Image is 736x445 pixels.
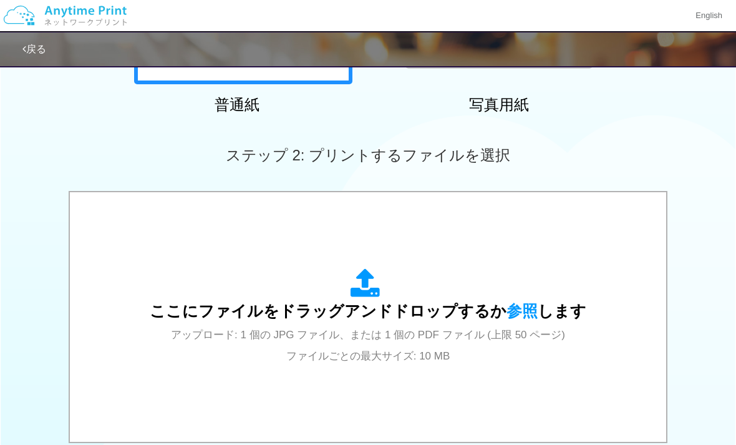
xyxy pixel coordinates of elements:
[150,302,586,320] span: ここにファイルをドラッグアンドドロップするか します
[22,44,46,54] a: 戻る
[171,329,565,362] span: アップロード: 1 個の JPG ファイル、または 1 個の PDF ファイル (上限 50 ページ) ファイルごとの最大サイズ: 10 MB
[226,147,510,164] span: ステップ 2: プリントするファイルを選択
[506,302,538,320] span: 参照
[390,97,608,113] h2: 写真用紙
[128,97,346,113] h2: 普通紙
